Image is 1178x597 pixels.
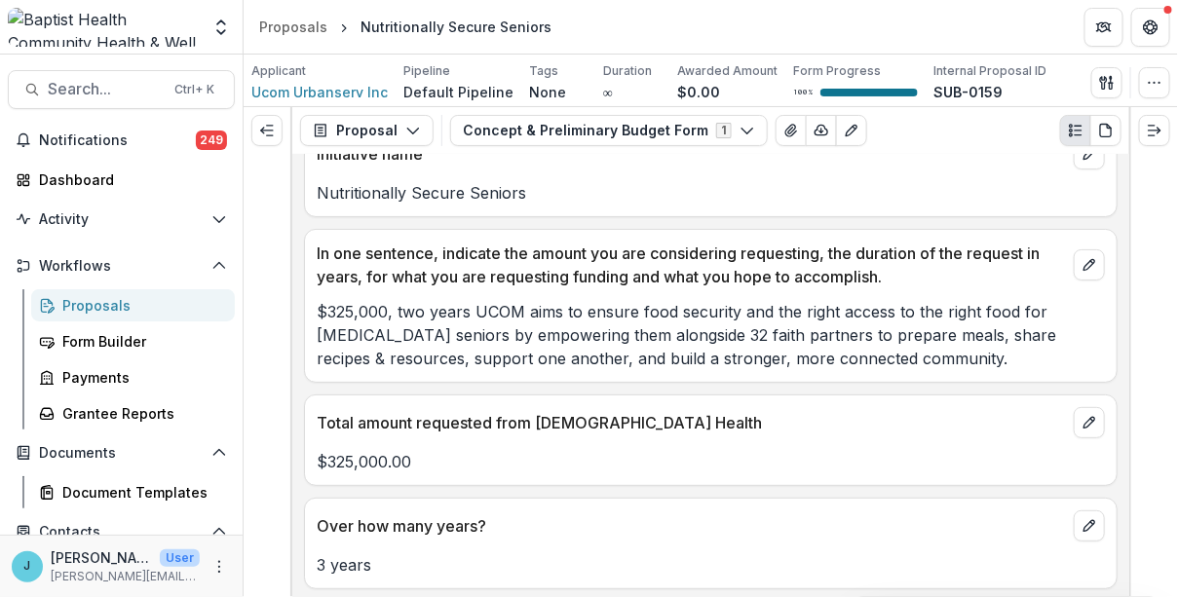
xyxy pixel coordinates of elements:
p: Default Pipeline [403,82,513,102]
p: User [160,549,200,567]
p: [PERSON_NAME] [51,547,152,568]
span: Notifications [39,132,196,149]
a: Payments [31,361,235,393]
span: Search... [48,80,163,98]
span: Documents [39,445,204,462]
a: Ucom Urbanserv Inc [251,82,388,102]
a: Proposals [251,13,335,41]
button: Open Contacts [8,516,235,547]
p: Over how many years? [317,514,1066,538]
button: Expand right [1139,115,1170,146]
p: 100 % [793,86,813,99]
p: Nutritionally Secure Seniors [317,181,1105,205]
div: Jennifer [24,560,31,573]
a: Form Builder [31,325,235,357]
p: Applicant [251,62,306,80]
div: Document Templates [62,482,219,503]
p: Form Progress [793,62,881,80]
p: Duration [603,62,652,80]
div: Dashboard [39,169,219,190]
p: ∞ [603,82,613,102]
img: Baptist Health Community Health & Well Being logo [8,8,200,47]
button: Open entity switcher [208,8,235,47]
button: edit [1074,407,1105,438]
a: Proposals [31,289,235,321]
div: Proposals [62,295,219,316]
p: $325,000.00 [317,450,1105,473]
p: Pipeline [403,62,450,80]
button: Edit as form [836,115,867,146]
div: Proposals [259,17,327,37]
a: Dashboard [8,164,235,196]
button: Concept & Preliminary Budget Form1 [450,115,768,146]
button: View Attached Files [776,115,807,146]
p: Awarded Amount [677,62,778,80]
p: $0.00 [677,82,720,102]
button: Get Help [1131,8,1170,47]
button: PDF view [1090,115,1121,146]
a: Document Templates [31,476,235,508]
p: [PERSON_NAME][EMAIL_ADDRESS][PERSON_NAME][DOMAIN_NAME] [51,568,200,585]
p: Internal Proposal ID [933,62,1046,80]
div: Form Builder [62,331,219,352]
p: Total amount requested from [DEMOGRAPHIC_DATA] Health [317,411,1066,434]
button: Notifications249 [8,125,235,156]
div: Grantee Reports [62,403,219,424]
p: Tags [529,62,558,80]
div: Payments [62,367,219,388]
button: Search... [8,70,235,109]
a: Grantee Reports [31,397,235,429]
p: SUB-0159 [933,82,1003,102]
p: None [529,82,566,102]
div: Ctrl + K [171,79,218,100]
p: 3 years [317,553,1105,577]
button: Open Workflows [8,250,235,281]
span: 249 [196,131,227,150]
span: Workflows [39,258,204,275]
span: Activity [39,211,204,228]
nav: breadcrumb [251,13,559,41]
button: Open Activity [8,204,235,235]
button: edit [1074,510,1105,541]
button: Plaintext view [1060,115,1091,146]
div: Nutritionally Secure Seniors [361,17,551,37]
p: $325,000, two years UCOM aims to ensure food security and the right access to the right food for ... [317,300,1105,370]
span: Contacts [39,524,204,541]
button: Partners [1084,8,1123,47]
button: edit [1074,249,1105,280]
p: In one sentence, indicate the amount you are considering requesting, the duration of the request ... [317,242,1066,288]
button: More [208,555,231,578]
button: Open Documents [8,437,235,468]
button: Proposal [300,115,434,146]
button: Expand left [251,115,283,146]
